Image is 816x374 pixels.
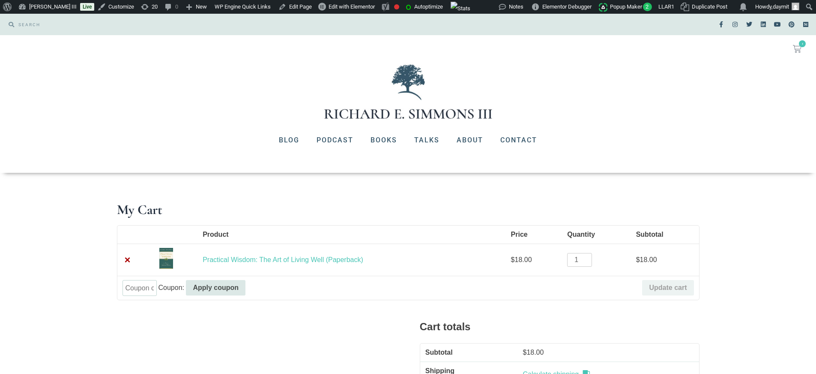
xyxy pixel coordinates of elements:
[671,3,674,10] span: 1
[420,319,699,335] h2: Cart totals
[308,129,362,151] a: Podcast
[159,248,173,269] img: Practical Wisdom: The Art of Living Well (Paperback)
[643,3,652,11] span: 2
[420,344,518,362] th: Subtotal
[511,256,515,263] span: $
[523,349,544,356] bdi: 18.00
[362,129,406,151] a: Books
[511,256,532,263] bdi: 18.00
[492,129,546,151] a: Contact
[567,253,592,267] input: Product quantity
[329,3,375,10] span: Edit with Elementor
[451,2,470,15] img: Views over 48 hours. Click for more Jetpack Stats.
[14,18,404,31] input: SEARCH
[799,40,806,47] span: 1
[197,226,505,244] th: Product
[562,226,631,244] th: Quantity
[448,129,492,151] a: About
[636,256,657,263] bdi: 18.00
[123,255,133,265] a: Remove this item
[642,280,693,296] button: Update cart
[506,226,562,244] th: Price
[631,226,699,244] th: Subtotal
[783,39,812,58] a: 1
[773,3,789,10] span: daymit
[406,129,448,151] a: Talks
[158,284,185,291] label: Coupon:
[523,349,526,356] span: $
[117,203,699,217] h1: My Cart
[186,280,245,296] button: Apply coupon
[123,280,157,296] input: Coupon code
[270,129,308,151] a: Blog
[636,256,640,263] span: $
[394,4,399,9] div: Focus keyphrase not set
[80,3,94,11] a: Live
[203,256,363,263] a: Practical Wisdom: The Art of Living Well (Paperback)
